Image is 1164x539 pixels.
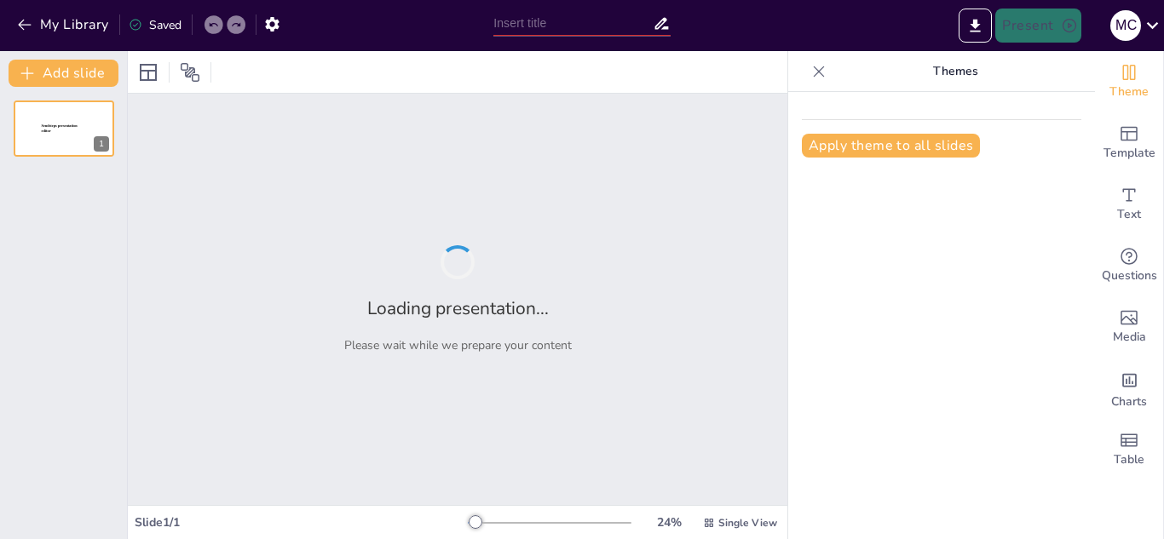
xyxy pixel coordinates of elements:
div: Change the overall theme [1095,51,1163,112]
div: Layout [135,59,162,86]
div: Add charts and graphs [1095,358,1163,419]
button: Export to PowerPoint [959,9,992,43]
div: Saved [129,17,182,33]
span: Table [1114,450,1144,469]
span: Questions [1102,267,1157,285]
div: 1 [14,100,114,157]
span: Sendsteps presentation editor [42,124,78,134]
p: Please wait while we prepare your content [344,337,572,353]
div: M C [1110,10,1141,41]
button: Apply theme to all slides [802,134,980,158]
button: My Library [13,11,116,38]
span: Position [180,62,200,83]
div: Add a table [1095,419,1163,480]
span: Text [1117,205,1141,224]
h2: Loading presentation... [367,296,549,320]
span: Theme [1109,83,1149,101]
span: Charts [1111,393,1147,411]
button: Add slide [9,60,118,87]
span: Template [1103,144,1155,163]
p: Themes [833,51,1078,92]
span: Single View [718,516,777,530]
input: Insert title [493,11,653,36]
div: Get real-time input from your audience [1095,235,1163,296]
span: Media [1113,328,1146,347]
div: 1 [94,136,109,152]
button: M C [1110,9,1141,43]
div: 24 % [648,514,689,530]
button: Present [995,9,1080,43]
div: Add text boxes [1095,174,1163,235]
div: Add images, graphics, shapes or video [1095,296,1163,358]
div: Slide 1 / 1 [135,514,468,530]
div: Add ready made slides [1095,112,1163,174]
